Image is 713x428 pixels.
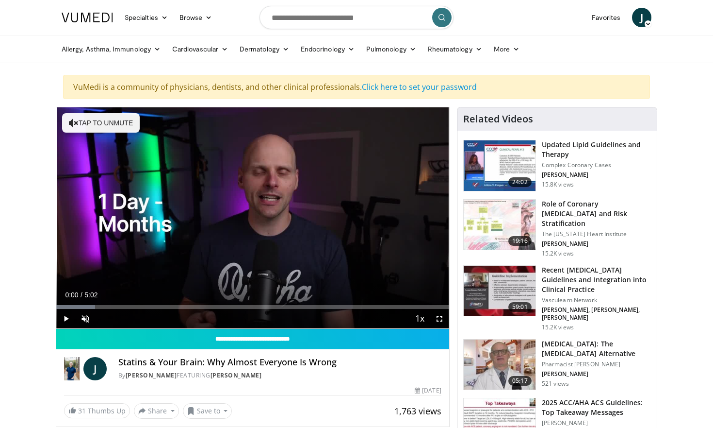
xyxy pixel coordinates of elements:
span: 1,763 views [394,405,441,417]
p: Complex Coronary Cases [542,161,651,169]
h3: 2025 ACC/AHA ACS Guidelines: Top Takeaway Messages [542,398,651,417]
a: 59:01 Recent [MEDICAL_DATA] Guidelines and Integration into Clinical Practice Vasculearn Network ... [463,265,651,331]
button: Playback Rate [410,309,430,328]
p: The [US_STATE] Heart Institute [542,230,651,238]
p: 521 views [542,380,569,388]
a: Dermatology [234,39,295,59]
p: 15.8K views [542,181,574,188]
p: Vasculearn Network [542,296,651,304]
video-js: Video Player [56,107,449,329]
p: [PERSON_NAME] [542,370,651,378]
p: [PERSON_NAME] [542,240,651,248]
span: 19:16 [508,236,532,246]
button: Share [134,403,179,419]
a: 05:17 [MEDICAL_DATA]: The [MEDICAL_DATA] Alternative Pharmacist [PERSON_NAME] [PERSON_NAME] 521 v... [463,339,651,391]
a: 31 Thumbs Up [64,403,130,418]
p: [PERSON_NAME] [542,171,651,179]
a: 24:02 Updated Lipid Guidelines and Therapy Complex Coronary Cases [PERSON_NAME] 15.8K views [463,140,651,191]
a: Pulmonology [360,39,422,59]
h4: Statins & Your Brain: Why Almost Everyone Is Wrong [118,357,441,368]
span: 05:17 [508,376,532,386]
a: More [488,39,525,59]
h3: Updated Lipid Guidelines and Therapy [542,140,651,159]
img: 77f671eb-9394-4acc-bc78-a9f077f94e00.150x105_q85_crop-smart_upscale.jpg [464,140,535,191]
p: [PERSON_NAME], [PERSON_NAME], [PERSON_NAME] [542,306,651,322]
a: Allergy, Asthma, Immunology [56,39,166,59]
button: Save to [183,403,232,419]
img: VuMedi Logo [62,13,113,22]
a: Endocrinology [295,39,360,59]
h3: Role of Coronary [MEDICAL_DATA] and Risk Stratification [542,199,651,228]
a: Rheumatology [422,39,488,59]
span: 24:02 [508,177,532,187]
img: 1efa8c99-7b8a-4ab5-a569-1c219ae7bd2c.150x105_q85_crop-smart_upscale.jpg [464,200,535,250]
p: 15.2K views [542,324,574,331]
div: [DATE] [415,386,441,395]
a: J [632,8,651,27]
a: 19:16 Role of Coronary [MEDICAL_DATA] and Risk Stratification The [US_STATE] Heart Institute [PER... [463,199,651,257]
img: Dr. Jordan Rennicke [64,357,80,380]
span: 59:01 [508,302,532,312]
h4: Related Videos [463,113,533,125]
span: 0:00 [65,291,78,299]
a: Specialties [119,8,174,27]
h3: [MEDICAL_DATA]: The [MEDICAL_DATA] Alternative [542,339,651,359]
img: 87825f19-cf4c-4b91-bba1-ce218758c6bb.150x105_q85_crop-smart_upscale.jpg [464,266,535,316]
a: [PERSON_NAME] [126,371,177,379]
a: Favorites [586,8,626,27]
a: [PERSON_NAME] [211,371,262,379]
a: Click here to set your password [362,82,477,92]
button: Play [56,309,76,328]
button: Unmute [76,309,95,328]
button: Tap to unmute [62,113,140,133]
span: 5:02 [84,291,97,299]
a: Cardiovascular [166,39,234,59]
div: By FEATURING [118,371,441,380]
span: / [81,291,82,299]
a: J [83,357,107,380]
div: VuMedi is a community of physicians, dentists, and other clinical professionals. [63,75,650,99]
img: ce9609b9-a9bf-4b08-84dd-8eeb8ab29fc6.150x105_q85_crop-smart_upscale.jpg [464,340,535,390]
p: Pharmacist [PERSON_NAME] [542,360,651,368]
p: [PERSON_NAME] [542,419,651,427]
h3: Recent [MEDICAL_DATA] Guidelines and Integration into Clinical Practice [542,265,651,294]
input: Search topics, interventions [259,6,454,29]
p: 15.2K views [542,250,574,257]
a: Browse [174,8,218,27]
span: 31 [78,406,86,415]
button: Fullscreen [430,309,449,328]
div: Progress Bar [56,305,449,309]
